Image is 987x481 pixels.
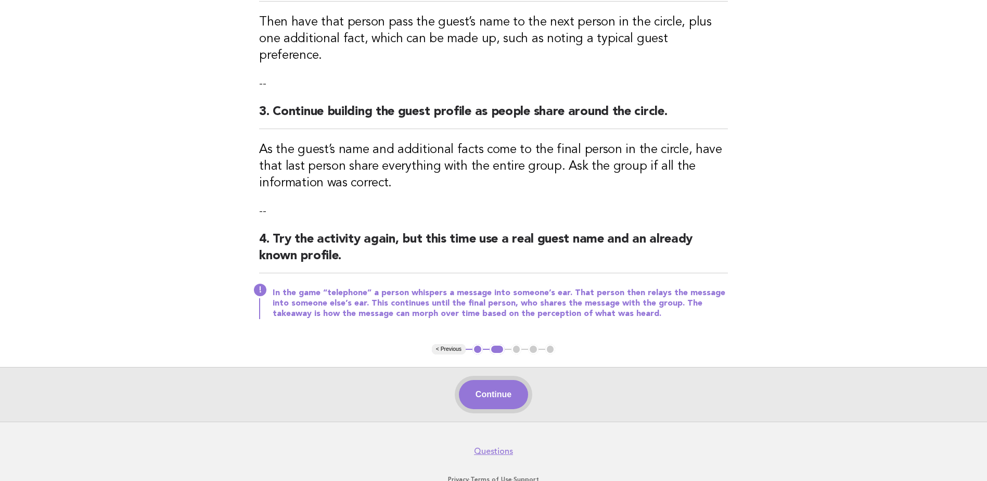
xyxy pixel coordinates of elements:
h3: As the guest’s name and additional facts come to the final person in the circle, have that last p... [259,142,728,192]
button: 2 [490,344,505,355]
button: < Previous [432,344,466,355]
button: Continue [459,380,528,409]
a: Questions [474,446,513,457]
button: 1 [472,344,483,355]
h2: 4. Try the activity again, but this time use a real guest name and an already known profile. [259,231,728,273]
h3: Then have that person pass the guest’s name to the next person in the circle, plus one additional... [259,14,728,64]
h2: 3. Continue building the guest profile as people share around the circle. [259,104,728,129]
p: In the game “telephone” a person whispers a message into someone’s ear. That person then relays t... [273,288,728,319]
p: -- [259,204,728,219]
p: -- [259,77,728,91]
